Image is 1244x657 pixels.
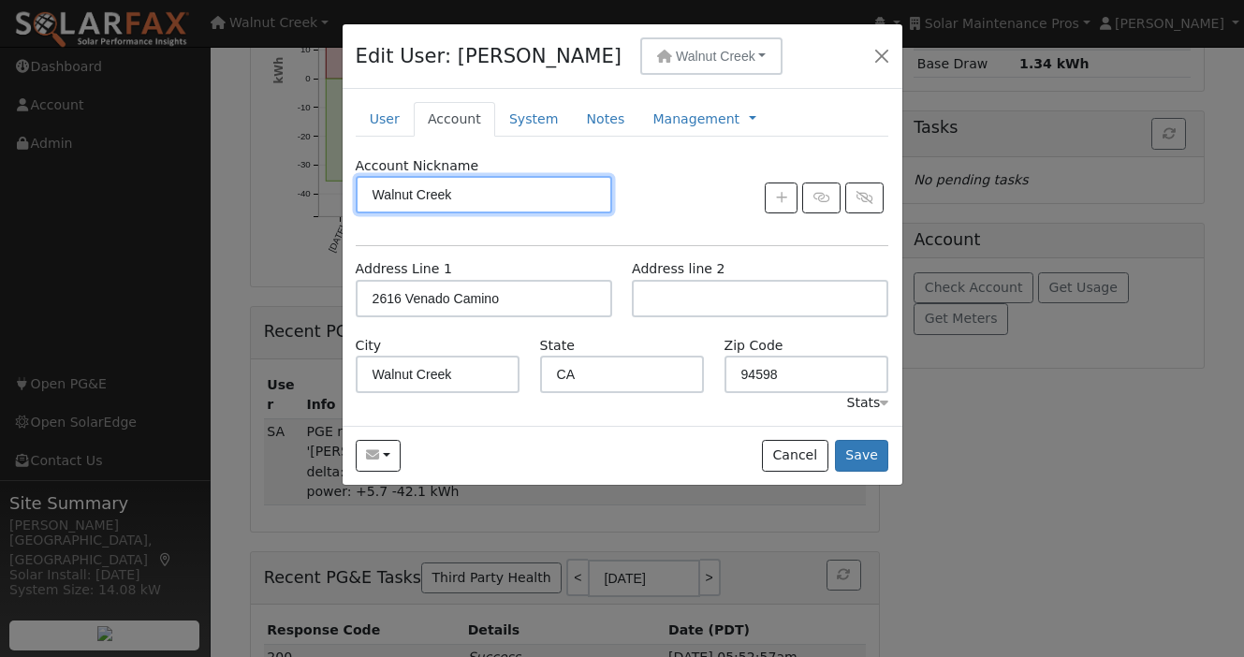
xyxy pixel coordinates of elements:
[495,102,573,137] a: System
[356,336,382,356] label: City
[356,41,622,71] h4: Edit User: [PERSON_NAME]
[356,102,414,137] a: User
[676,49,755,64] span: Walnut Creek
[632,259,724,279] label: Address line 2
[640,37,783,75] button: Walnut Creek
[414,102,495,137] a: Account
[762,440,828,472] button: Cancel
[652,109,739,129] a: Management
[802,182,841,214] button: Link Account
[765,182,798,214] button: Create New Account
[540,336,575,356] label: State
[572,102,638,137] a: Notes
[845,182,884,214] button: Unlink Account
[356,259,452,279] label: Address Line 1
[846,393,888,413] div: Stats
[835,440,889,472] button: Save
[724,336,783,356] label: Zip Code
[356,440,402,472] button: brad@solardatapros.com
[356,156,479,176] label: Account Nickname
